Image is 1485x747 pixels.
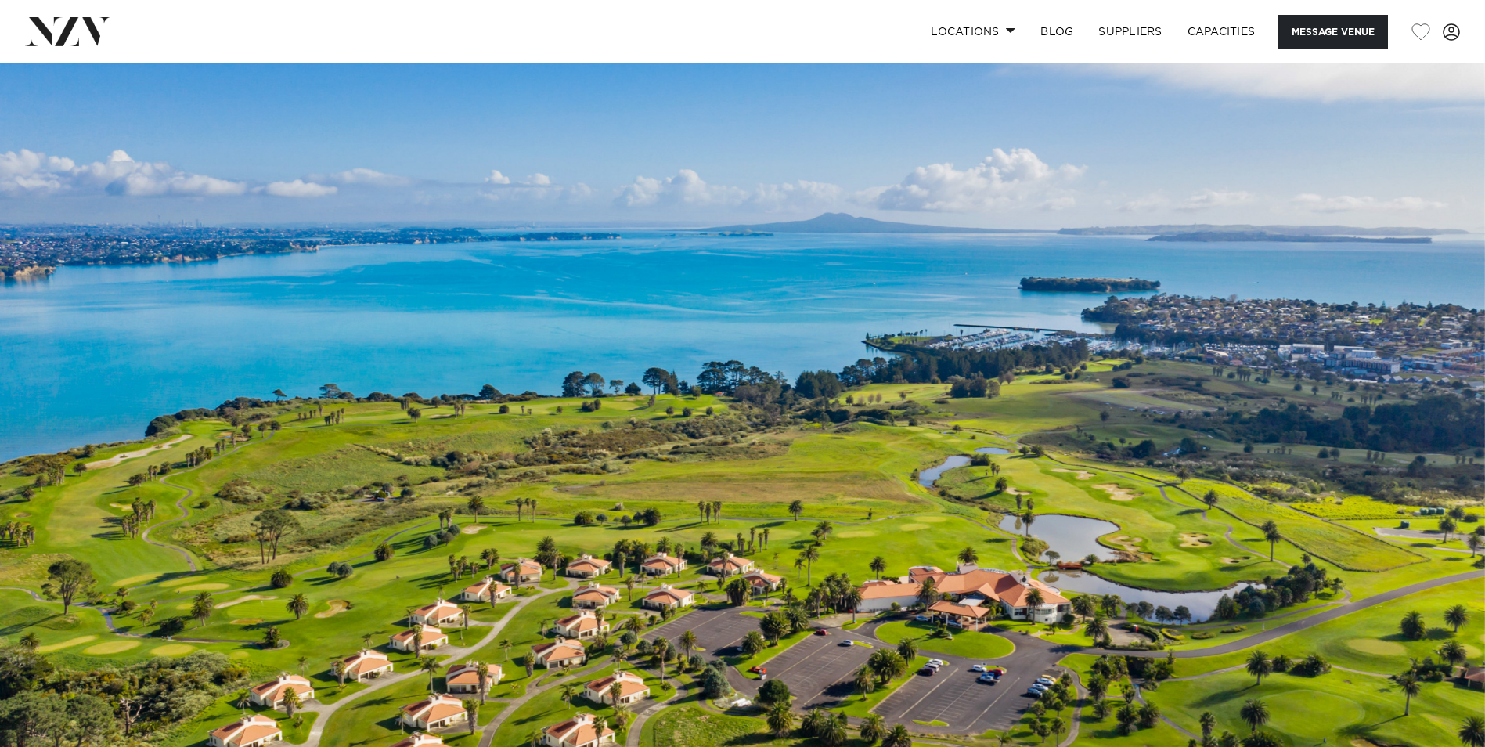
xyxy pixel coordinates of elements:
[1175,15,1268,49] a: Capacities
[1086,15,1174,49] a: SUPPLIERS
[25,17,110,45] img: nzv-logo.png
[1028,15,1086,49] a: BLOG
[918,15,1028,49] a: Locations
[1278,15,1388,49] button: Message Venue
